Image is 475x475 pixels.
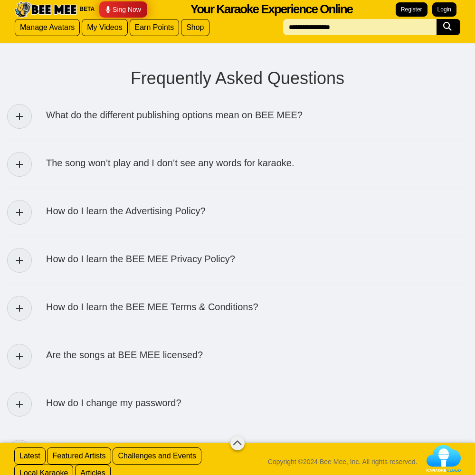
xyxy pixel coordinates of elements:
[14,447,46,465] a: Latest
[130,19,180,36] a: Earn Points
[46,301,258,313] h4: How do I learn the BEE MEE Terms & Conditions?
[7,69,468,88] h1: Frequently Asked Questions
[46,157,294,169] h4: The song won’t play and I don’t see any words for karaoke.
[46,349,203,361] h4: Are the songs at BEE MEE licensed?
[181,19,209,36] a: Shop
[113,447,201,465] a: Challenges and Events
[396,2,427,17] a: Register
[46,205,206,217] h4: How do I learn the Advertising Policy?
[99,1,147,18] a: Sing Now
[46,397,181,409] h4: How do I change my password?
[15,19,80,36] a: Manage Avatars
[190,0,352,18] div: Your Karaoke Experience Online
[268,457,418,466] span: Copyright ©2024 Bee Mee, Inc. All rights reserved.
[47,447,111,465] a: Featured Artists
[79,5,95,13] span: BETA
[82,19,127,36] a: My Videos
[427,445,461,472] img: Karaoke%20Cloud%20Logo@3x.png
[46,109,303,121] h4: What do the different publishing options mean on BEE MEE?
[46,253,235,265] h4: How do I learn the BEE MEE Privacy Policy?
[432,2,456,17] a: Login
[13,1,78,18] img: Bee Mee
